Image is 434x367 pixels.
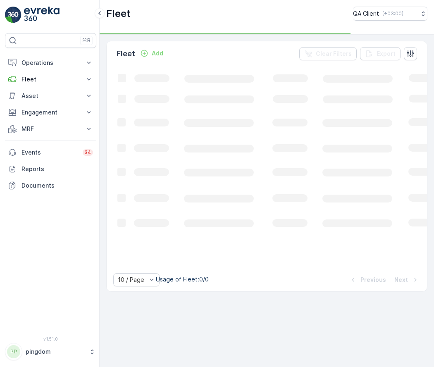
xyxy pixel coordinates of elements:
[394,276,408,284] p: Next
[21,108,80,117] p: Engagement
[5,88,96,104] button: Asset
[21,75,80,83] p: Fleet
[21,125,80,133] p: MRF
[24,7,60,23] img: logo_light-DOdMpM7g.png
[5,343,96,360] button: PPpingdom
[348,275,387,285] button: Previous
[5,121,96,137] button: MRF
[5,71,96,88] button: Fleet
[316,50,352,58] p: Clear Filters
[156,275,209,284] p: Usage of Fleet : 0/0
[21,148,78,157] p: Events
[117,48,135,60] p: Fleet
[152,49,163,57] p: Add
[84,149,91,156] p: 34
[5,144,96,161] a: Events34
[353,10,379,18] p: QA Client
[353,7,427,21] button: QA Client(+03:00)
[21,59,80,67] p: Operations
[5,7,21,23] img: logo
[377,50,396,58] p: Export
[7,345,20,358] div: PP
[382,10,403,17] p: ( +03:00 )
[393,275,420,285] button: Next
[137,48,167,58] button: Add
[360,276,386,284] p: Previous
[299,47,357,60] button: Clear Filters
[21,92,80,100] p: Asset
[82,37,91,44] p: ⌘B
[21,165,93,173] p: Reports
[21,181,93,190] p: Documents
[106,7,131,20] p: Fleet
[5,55,96,71] button: Operations
[360,47,401,60] button: Export
[5,336,96,341] span: v 1.51.0
[5,177,96,194] a: Documents
[26,348,85,356] p: pingdom
[5,104,96,121] button: Engagement
[5,161,96,177] a: Reports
